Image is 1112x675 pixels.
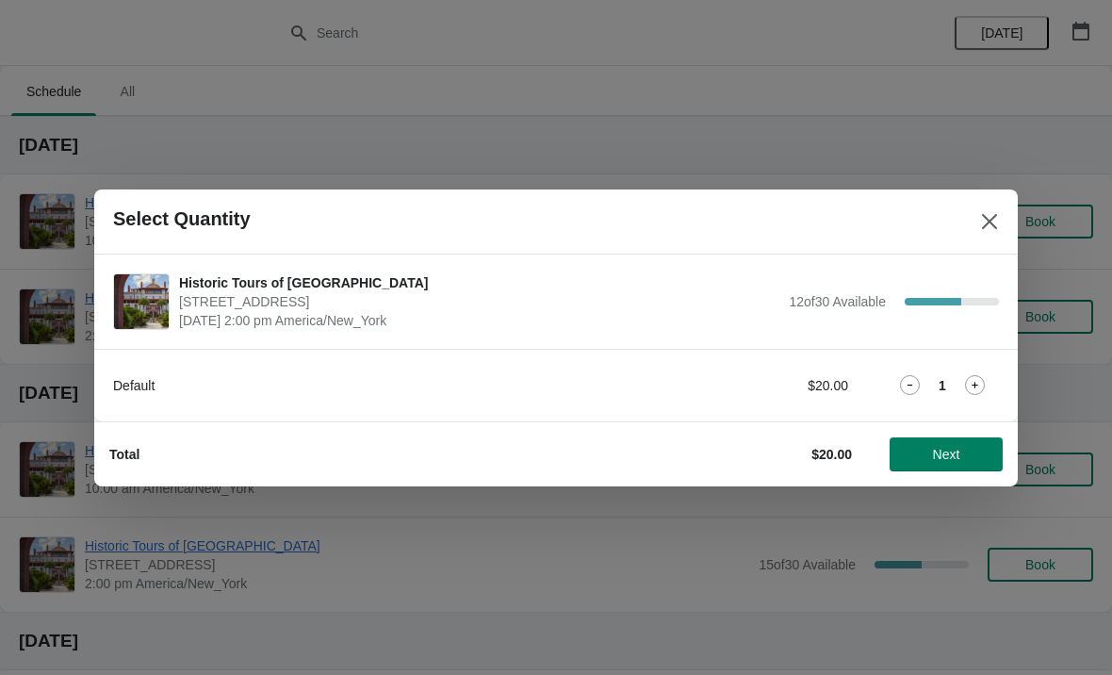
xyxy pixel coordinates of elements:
[179,311,779,330] span: [DATE] 2:00 pm America/New_York
[811,447,852,462] strong: $20.00
[113,376,636,395] div: Default
[113,208,251,230] h2: Select Quantity
[933,447,960,462] span: Next
[939,376,946,395] strong: 1
[890,437,1003,471] button: Next
[179,292,779,311] span: [STREET_ADDRESS]
[674,376,848,395] div: $20.00
[789,294,886,309] span: 12 of 30 Available
[973,205,1006,239] button: Close
[109,447,139,462] strong: Total
[179,273,779,292] span: Historic Tours of [GEOGRAPHIC_DATA]
[114,274,169,329] img: Historic Tours of Flagler College | 74 King Street, St. Augustine, FL, USA | October 7 | 2:00 pm ...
